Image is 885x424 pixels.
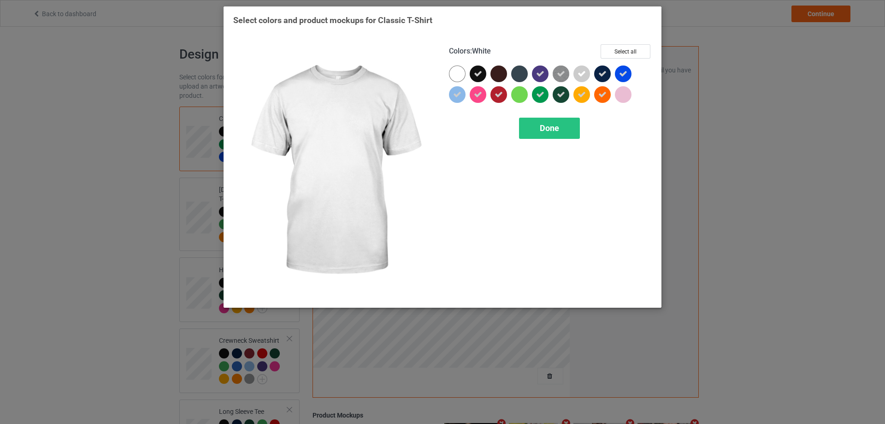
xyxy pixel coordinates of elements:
[233,44,436,298] img: regular.jpg
[449,47,470,55] span: Colors
[553,66,569,82] img: heather_texture.png
[540,123,559,133] span: Done
[449,47,491,56] h4: :
[601,44,650,59] button: Select all
[233,15,432,25] span: Select colors and product mockups for Classic T-Shirt
[472,47,491,55] span: White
